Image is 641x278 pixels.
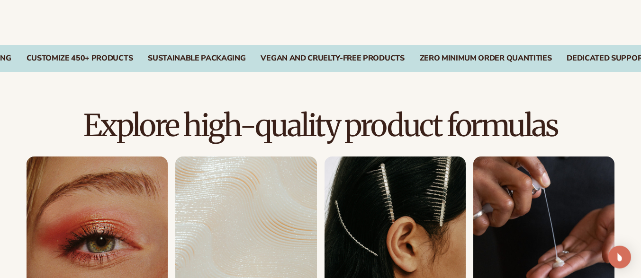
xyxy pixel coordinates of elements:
[27,54,133,63] div: CUSTOMIZE 450+ PRODUCTS
[261,54,404,63] div: VEGAN AND CRUELTY-FREE PRODUCTS
[608,246,631,269] div: Open Intercom Messenger
[148,54,245,63] div: SUSTAINABLE PACKAGING
[420,54,552,63] div: ZERO MINIMUM ORDER QUANTITIES
[27,110,614,141] h2: Explore high-quality product formulas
